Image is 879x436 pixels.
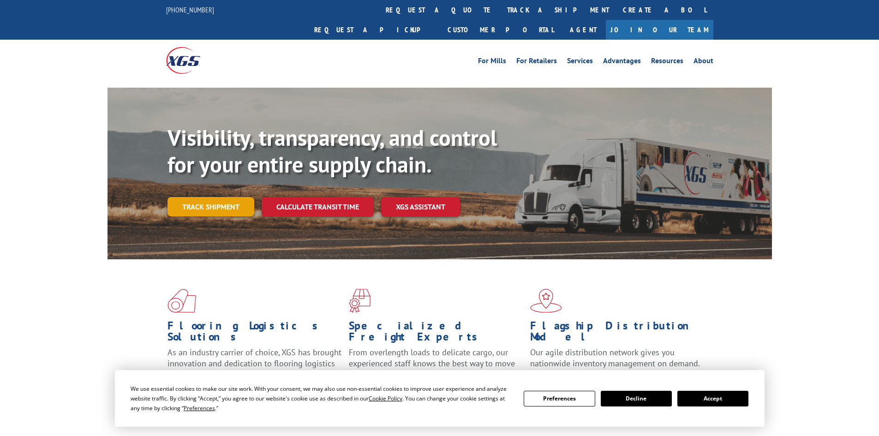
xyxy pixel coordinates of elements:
a: About [694,57,713,67]
a: Advantages [603,57,641,67]
a: Customer Portal [441,20,561,40]
a: XGS ASSISTANT [381,197,460,217]
span: As an industry carrier of choice, XGS has brought innovation and dedication to flooring logistics... [167,347,341,380]
div: We use essential cookies to make our site work. With your consent, we may also use non-essential ... [131,384,513,413]
span: Cookie Policy [369,394,402,402]
a: Track shipment [167,197,254,216]
a: Request a pickup [307,20,441,40]
a: For Mills [478,57,506,67]
img: xgs-icon-flagship-distribution-model-red [530,289,562,313]
img: xgs-icon-total-supply-chain-intelligence-red [167,289,196,313]
h1: Specialized Freight Experts [349,320,523,347]
img: xgs-icon-focused-on-flooring-red [349,289,371,313]
a: Join Our Team [606,20,713,40]
h1: Flagship Distribution Model [530,320,705,347]
b: Visibility, transparency, and control for your entire supply chain. [167,123,497,179]
h1: Flooring Logistics Solutions [167,320,342,347]
a: [PHONE_NUMBER] [166,5,214,14]
a: Services [567,57,593,67]
span: Preferences [184,404,215,412]
a: Calculate transit time [262,197,374,217]
button: Preferences [524,391,595,406]
a: Agent [561,20,606,40]
a: Resources [651,57,683,67]
span: Our agile distribution network gives you nationwide inventory management on demand. [530,347,700,369]
p: From overlength loads to delicate cargo, our experienced staff knows the best way to move your fr... [349,347,523,388]
a: For Retailers [516,57,557,67]
button: Accept [677,391,748,406]
button: Decline [601,391,672,406]
div: Cookie Consent Prompt [115,370,765,427]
